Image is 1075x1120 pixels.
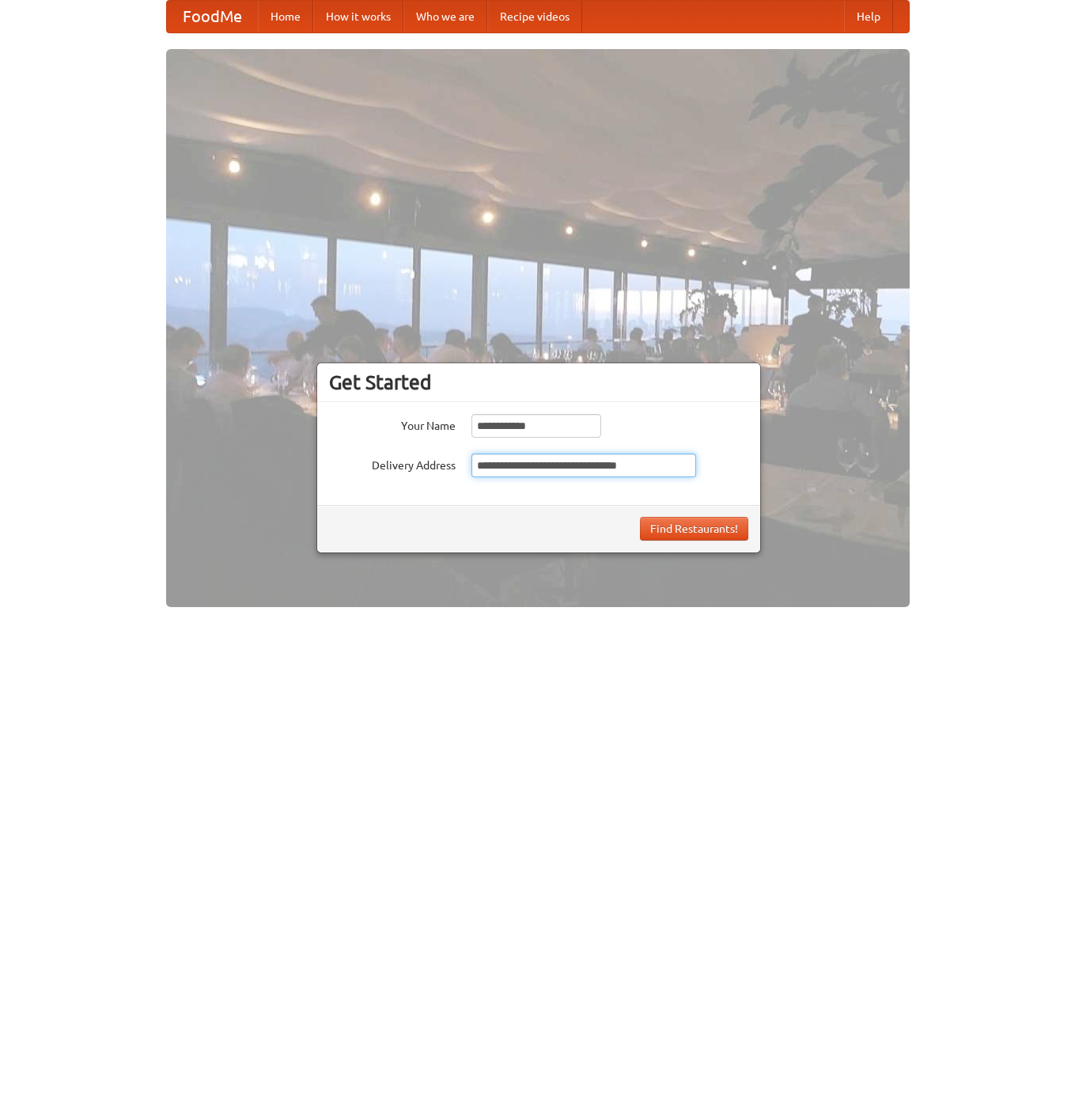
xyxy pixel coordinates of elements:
a: Help [844,1,893,32]
label: Your Name [329,414,456,434]
a: How it works [313,1,403,32]
a: Recipe videos [487,1,582,32]
h3: Get Started [329,370,748,394]
label: Delivery Address [329,454,456,473]
button: Find Restaurants! [640,517,748,541]
a: FoodMe [167,1,258,32]
a: Who we are [403,1,487,32]
a: Home [258,1,313,32]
